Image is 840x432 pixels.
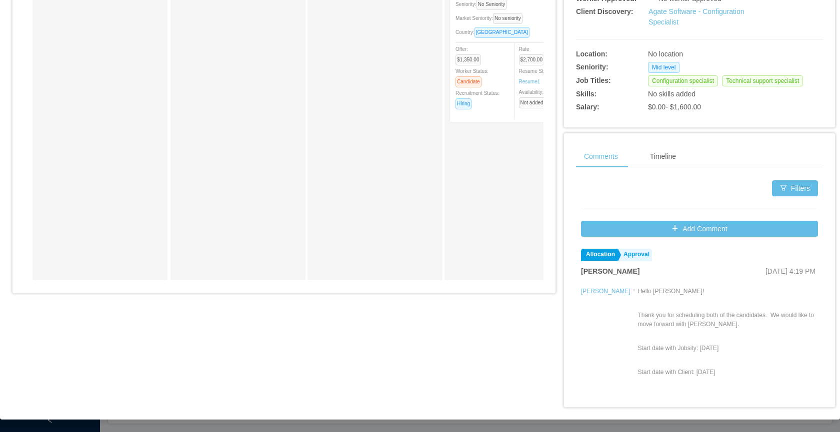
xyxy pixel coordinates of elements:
[474,27,529,38] span: [GEOGRAPHIC_DATA]
[455,54,481,65] span: $1,350.00
[576,90,596,98] b: Skills:
[455,76,481,87] span: Candidate
[772,180,818,196] button: icon: filterFilters
[519,78,540,85] a: Resume1
[576,103,599,111] b: Salary:
[455,46,485,62] span: Offer:
[648,103,701,111] span: $0.00 - $1,600.00
[455,90,499,106] span: Recruitment Status:
[455,29,533,35] span: Country:
[581,267,639,275] strong: [PERSON_NAME]
[765,267,815,275] span: [DATE] 4:19 PM
[519,89,557,105] span: Availability:
[722,75,803,86] span: Technical support specialist
[648,90,695,98] span: No skills added
[637,344,818,353] p: Start date with Jobsity: [DATE]
[648,7,744,26] a: Agate Software - Configuration Specialist
[519,46,548,62] span: Rate
[648,49,771,59] div: No location
[637,368,818,377] p: Start date with Client: [DATE]
[519,97,553,108] span: Not added yet
[455,15,526,21] span: Market Seniority:
[519,68,554,84] span: Resume Status:
[576,76,611,84] b: Job Titles:
[576,145,626,168] div: Comments
[519,54,544,65] span: $2,700.00
[648,75,718,86] span: Configuration specialist
[576,7,633,15] b: Client Discovery:
[455,98,471,109] span: Hiring
[637,311,818,329] p: Thank you for scheduling both of the candidates. We would like to move forward with [PERSON_NAME].
[642,145,684,168] div: Timeline
[455,68,488,84] span: Worker Status:
[648,62,679,73] span: Mid level
[633,285,635,392] div: -
[455,1,510,7] span: Seniority:
[576,50,607,58] b: Location:
[581,249,617,261] a: Allocation
[618,249,652,261] a: Approval
[576,63,608,71] b: Seniority:
[493,13,522,24] span: No seniority
[581,288,630,295] a: [PERSON_NAME]
[581,221,818,237] button: icon: plusAdd Comment
[637,287,818,296] p: Hello [PERSON_NAME]!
